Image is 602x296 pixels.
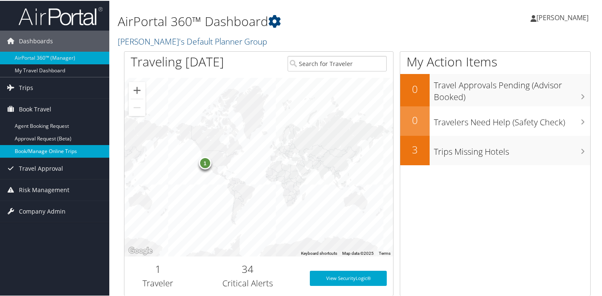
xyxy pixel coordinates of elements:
span: Trips [19,77,33,98]
a: Terms (opens in new tab) [379,250,391,255]
a: View SecurityLogic® [310,270,387,285]
h2: 0 [400,112,430,127]
h3: Traveler [131,277,185,288]
a: 3Trips Missing Hotels [400,135,590,164]
a: [PERSON_NAME]'s Default Planner Group [118,35,269,46]
span: Company Admin [19,200,66,221]
span: Map data ©2025 [342,250,374,255]
img: airportal-logo.png [18,5,103,25]
span: Book Travel [19,98,51,119]
button: Zoom in [129,81,145,98]
h3: Travelers Need Help (Safety Check) [434,111,590,127]
span: [PERSON_NAME] [536,12,589,21]
input: Search for Traveler [288,55,387,71]
button: Keyboard shortcuts [301,250,337,256]
h1: Traveling [DATE] [131,52,224,70]
h2: 34 [198,261,297,275]
h2: 0 [400,81,430,95]
h2: 1 [131,261,185,275]
h3: Travel Approvals Pending (Advisor Booked) [434,74,590,102]
button: Zoom out [129,98,145,115]
h1: My Action Items [400,52,590,70]
a: [PERSON_NAME] [531,4,597,29]
a: 0Travel Approvals Pending (Advisor Booked) [400,73,590,106]
a: 0Travelers Need Help (Safety Check) [400,106,590,135]
h2: 3 [400,142,430,156]
h3: Critical Alerts [198,277,297,288]
h1: AirPortal 360™ Dashboard [118,12,437,29]
a: Open this area in Google Maps (opens a new window) [127,245,154,256]
span: Travel Approval [19,157,63,178]
span: Risk Management [19,179,69,200]
h3: Trips Missing Hotels [434,141,590,157]
img: Google [127,245,154,256]
div: 1 [198,156,211,169]
span: Dashboards [19,30,53,51]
